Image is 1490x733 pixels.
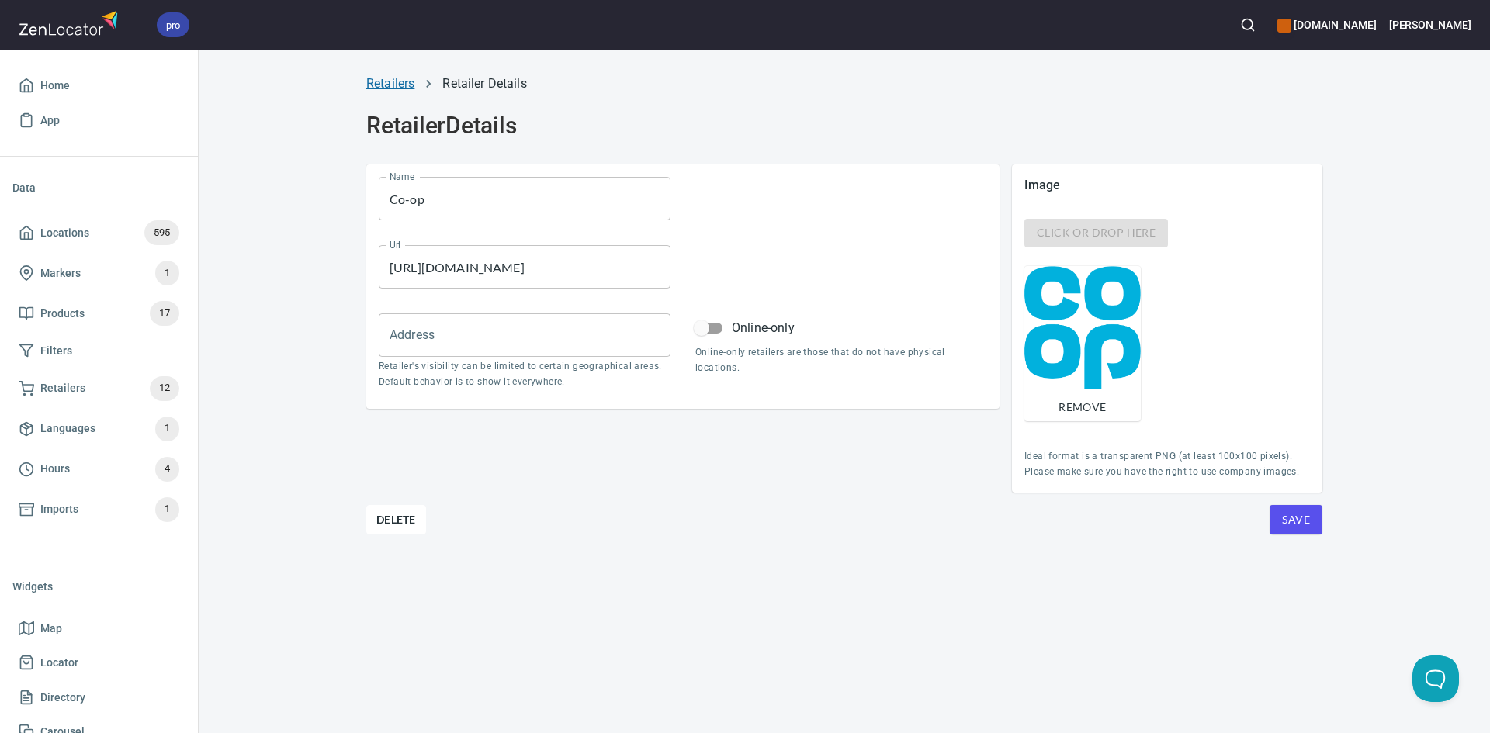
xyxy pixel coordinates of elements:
button: color-CE600E [1277,19,1291,33]
a: Hours4 [12,449,185,489]
span: Save [1282,510,1310,530]
span: Remove [1031,398,1135,417]
a: Imports1 [12,489,185,530]
a: Home [12,68,185,103]
span: Markers [40,264,81,283]
iframe: Help Scout Beacon - Open [1412,655,1459,702]
a: Markers1 [12,253,185,293]
a: Map [12,611,185,646]
a: Directory [12,680,185,715]
a: Filters [12,334,185,368]
span: Imports [40,500,78,519]
button: Remove [1024,393,1141,422]
span: Online-only [732,319,795,337]
a: Products17 [12,293,185,334]
span: Image [1024,177,1310,193]
h6: [DOMAIN_NAME] [1277,16,1376,33]
span: 4 [155,460,179,478]
button: Delete [366,505,426,534]
span: Home [40,76,70,95]
h6: [PERSON_NAME] [1389,16,1471,33]
p: Online-only retailers are those that do not have physical locations. [695,345,987,376]
span: Retailers [40,379,85,398]
nav: breadcrumb [366,74,1322,93]
p: Ideal format is a transparent PNG (at least 100x100 pixels). Please make sure you have the right ... [1024,449,1310,480]
img: zenlocator [19,6,123,40]
a: Retailer Details [442,76,526,91]
a: App [12,103,185,138]
span: Locations [40,223,89,243]
span: App [40,111,60,130]
p: Retailer's visibility can be limited to certain geographical areas. Default behavior is to show i... [379,359,670,390]
span: pro [157,17,189,33]
button: Save [1270,505,1322,534]
span: Locator [40,653,78,672]
h2: Retailer Details [366,112,1322,140]
span: Filters [40,341,72,361]
span: Hours [40,459,70,479]
li: Data [12,169,185,206]
a: Locator [12,645,185,680]
li: Widgets [12,568,185,605]
span: 17 [150,305,179,323]
div: Manage your apps [1277,8,1376,42]
div: pro [157,12,189,37]
span: Languages [40,419,95,438]
span: Products [40,304,85,323]
span: Delete [376,510,416,529]
span: 595 [144,224,179,242]
span: Map [40,619,62,638]
span: 12 [150,379,179,397]
a: Languages1 [12,409,185,449]
a: Retailers12 [12,368,185,409]
span: Directory [40,688,85,707]
a: Retailers [366,76,414,91]
button: [PERSON_NAME] [1389,8,1471,42]
span: 1 [155,420,179,437]
a: Locations595 [12,213,185,253]
span: 1 [155,500,179,518]
span: 1 [155,265,179,282]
